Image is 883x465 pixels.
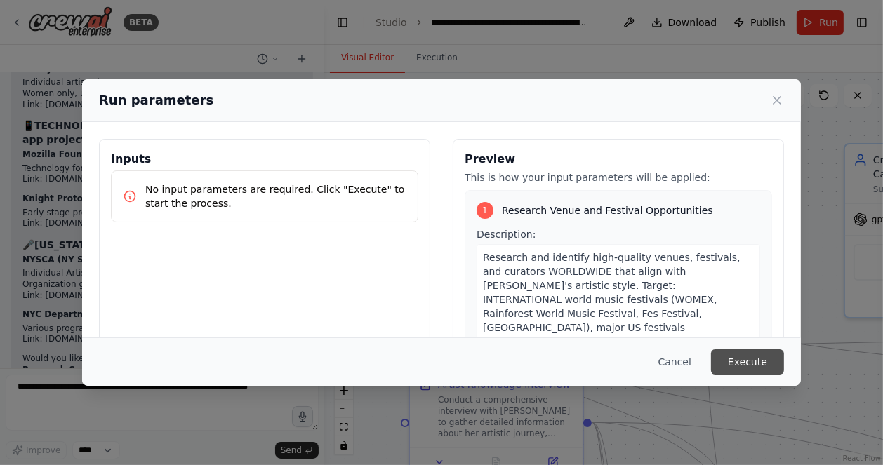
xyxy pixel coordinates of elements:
h2: Run parameters [99,90,213,110]
h3: Preview [465,151,772,168]
span: Description: [477,229,536,240]
button: Execute [711,349,784,375]
div: 1 [477,202,493,219]
button: Cancel [647,349,703,375]
span: Research Venue and Festival Opportunities [502,203,713,217]
p: No input parameters are required. Click "Execute" to start the process. [145,182,406,210]
h3: Inputs [111,151,418,168]
p: This is how your input parameters will be applied: [465,170,772,184]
